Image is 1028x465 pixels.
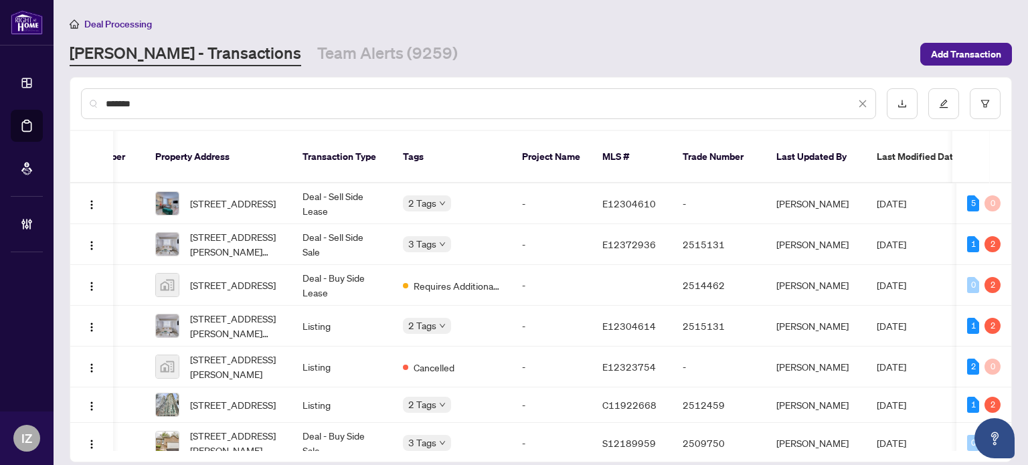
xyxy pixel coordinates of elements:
[317,42,458,66] a: Team Alerts (9259)
[877,361,906,373] span: [DATE]
[967,359,979,375] div: 2
[511,347,592,387] td: -
[672,423,766,464] td: 2509750
[81,432,102,454] button: Logo
[414,278,501,293] span: Requires Additional Docs
[292,131,392,183] th: Transaction Type
[408,195,436,211] span: 2 Tags
[86,199,97,210] img: Logo
[967,236,979,252] div: 1
[766,306,866,347] td: [PERSON_NAME]
[928,88,959,119] button: edit
[86,401,97,411] img: Logo
[672,387,766,423] td: 2512459
[672,265,766,306] td: 2514462
[86,322,97,333] img: Logo
[190,278,276,292] span: [STREET_ADDRESS]
[602,399,657,411] span: C11922668
[408,397,436,412] span: 2 Tags
[602,361,656,373] span: E12323754
[86,281,97,292] img: Logo
[408,435,436,450] span: 3 Tags
[766,183,866,224] td: [PERSON_NAME]
[190,397,276,412] span: [STREET_ADDRESS]
[766,224,866,265] td: [PERSON_NAME]
[292,423,392,464] td: Deal - Buy Side Sale
[602,320,656,332] span: E12304614
[984,397,1001,413] div: 2
[86,439,97,450] img: Logo
[511,306,592,347] td: -
[81,274,102,296] button: Logo
[408,318,436,333] span: 2 Tags
[156,192,179,215] img: thumbnail-img
[967,195,979,211] div: 5
[292,306,392,347] td: Listing
[21,429,32,448] span: IZ
[939,99,948,108] span: edit
[156,274,179,296] img: thumbnail-img
[967,435,979,451] div: 0
[967,318,979,334] div: 1
[766,131,866,183] th: Last Updated By
[672,347,766,387] td: -
[70,42,301,66] a: [PERSON_NAME] - Transactions
[70,19,79,29] span: home
[920,43,1012,66] button: Add Transaction
[511,423,592,464] td: -
[156,393,179,416] img: thumbnail-img
[984,318,1001,334] div: 2
[877,320,906,332] span: [DATE]
[84,18,152,30] span: Deal Processing
[439,440,446,446] span: down
[190,428,281,458] span: [STREET_ADDRESS][PERSON_NAME]
[766,347,866,387] td: [PERSON_NAME]
[392,131,511,183] th: Tags
[672,131,766,183] th: Trade Number
[672,224,766,265] td: 2515131
[439,241,446,248] span: down
[887,88,918,119] button: download
[766,265,866,306] td: [PERSON_NAME]
[602,238,656,250] span: E12372936
[672,306,766,347] td: 2515131
[511,131,592,183] th: Project Name
[81,234,102,255] button: Logo
[190,229,281,259] span: [STREET_ADDRESS][PERSON_NAME][PERSON_NAME]
[877,399,906,411] span: [DATE]
[81,394,102,415] button: Logo
[984,359,1001,375] div: 0
[511,265,592,306] td: -
[897,99,907,108] span: download
[877,279,906,291] span: [DATE]
[602,437,656,449] span: S12189959
[984,236,1001,252] div: 2
[672,183,766,224] td: -
[156,233,179,256] img: thumbnail-img
[86,240,97,251] img: Logo
[858,99,867,108] span: close
[81,315,102,337] button: Logo
[292,265,392,306] td: Deal - Buy Side Lease
[511,183,592,224] td: -
[984,277,1001,293] div: 2
[292,347,392,387] td: Listing
[877,437,906,449] span: [DATE]
[967,277,979,293] div: 0
[974,418,1015,458] button: Open asap
[766,387,866,423] td: [PERSON_NAME]
[156,314,179,337] img: thumbnail-img
[292,224,392,265] td: Deal - Sell Side Sale
[414,360,454,375] span: Cancelled
[292,183,392,224] td: Deal - Sell Side Lease
[866,131,987,183] th: Last Modified Date
[439,401,446,408] span: down
[592,131,672,183] th: MLS #
[970,88,1001,119] button: filter
[766,423,866,464] td: [PERSON_NAME]
[602,197,656,209] span: E12304610
[86,363,97,373] img: Logo
[292,387,392,423] td: Listing
[156,355,179,378] img: thumbnail-img
[81,193,102,214] button: Logo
